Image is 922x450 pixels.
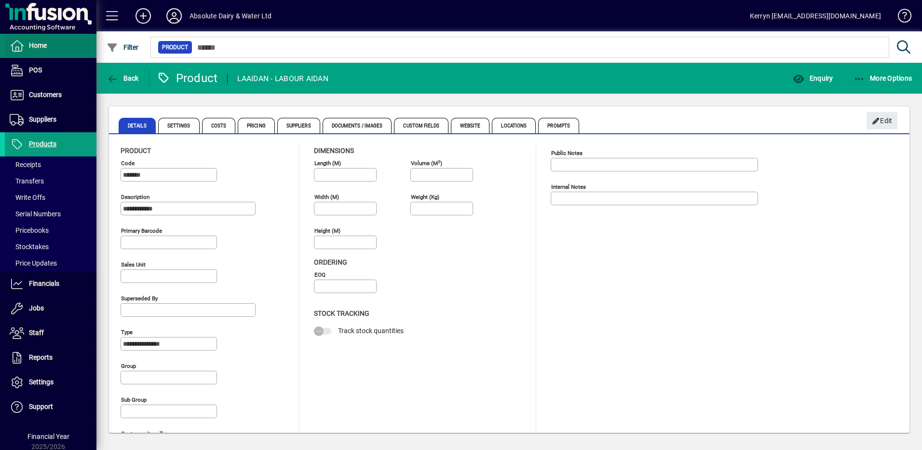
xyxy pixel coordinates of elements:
[10,259,57,267] span: Price Updates
[202,118,236,133] span: Costs
[5,346,96,370] a: Reports
[750,8,881,24] div: Kerryn [EMAIL_ADDRESS][DOMAIN_NAME]
[394,118,448,133] span: Custom Fields
[237,71,328,86] div: LAAIDAN - LABOUR AIDAN
[551,183,586,190] mat-label: Internal Notes
[5,34,96,58] a: Home
[314,258,347,266] span: Ordering
[411,160,442,167] mat-label: Volume (m )
[5,239,96,255] a: Stocktakes
[121,261,146,268] mat-label: Sales unit
[323,118,392,133] span: Documents / Images
[314,194,339,200] mat-label: Width (m)
[277,118,320,133] span: Suppliers
[29,42,47,49] span: Home
[121,227,162,234] mat-label: Primary barcode
[10,226,49,234] span: Pricebooks
[27,433,69,440] span: Financial Year
[10,210,61,218] span: Serial Numbers
[128,7,159,25] button: Add
[5,222,96,239] a: Pricebooks
[119,118,156,133] span: Details
[10,177,44,185] span: Transfers
[121,295,158,302] mat-label: Superseded by
[793,74,833,82] span: Enquiry
[29,403,53,410] span: Support
[5,83,96,107] a: Customers
[29,304,44,312] span: Jobs
[121,363,136,369] mat-label: Group
[551,150,583,156] mat-label: Public Notes
[121,396,147,403] mat-label: Sub group
[872,113,893,129] span: Edit
[29,91,62,98] span: Customers
[29,280,59,287] span: Financials
[29,66,42,74] span: POS
[10,243,49,251] span: Stocktakes
[5,370,96,394] a: Settings
[96,70,149,87] app-page-header-button: Back
[5,321,96,345] a: Staff
[5,395,96,419] a: Support
[314,147,354,155] span: Dimensions
[451,118,490,133] span: Website
[891,2,910,33] a: Knowledge Base
[538,118,579,133] span: Prompts
[5,108,96,132] a: Suppliers
[104,39,141,56] button: Filter
[121,147,151,155] span: Product
[29,378,54,386] span: Settings
[851,70,915,87] button: More Options
[411,194,439,200] mat-label: Weight (Kg)
[29,329,44,337] span: Staff
[438,159,440,164] sup: 3
[867,112,897,129] button: Edit
[5,255,96,271] a: Price Updates
[10,161,41,169] span: Receipts
[314,271,325,278] mat-label: EOQ
[5,173,96,189] a: Transfers
[5,189,96,206] a: Write Offs
[314,227,340,234] mat-label: Height (m)
[107,74,139,82] span: Back
[5,156,96,173] a: Receipts
[338,327,404,335] span: Track stock quantities
[29,115,56,123] span: Suppliers
[121,329,133,336] mat-label: Type
[159,7,190,25] button: Profile
[121,430,171,437] mat-label: Customer Item Type
[314,309,369,317] span: Stock Tracking
[121,160,135,167] mat-label: Code
[29,140,56,148] span: Products
[238,118,275,133] span: Pricing
[121,194,149,200] mat-label: Description
[5,58,96,83] a: POS
[107,43,139,51] span: Filter
[492,118,536,133] span: Locations
[5,296,96,321] a: Jobs
[854,74,912,82] span: More Options
[29,353,53,361] span: Reports
[158,118,200,133] span: Settings
[10,194,45,201] span: Write Offs
[790,70,835,87] button: Enquiry
[104,70,141,87] button: Back
[190,8,272,24] div: Absolute Dairy & Water Ltd
[5,206,96,222] a: Serial Numbers
[162,42,188,52] span: Product
[157,70,218,86] div: Product
[5,272,96,296] a: Financials
[314,160,341,167] mat-label: Length (m)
